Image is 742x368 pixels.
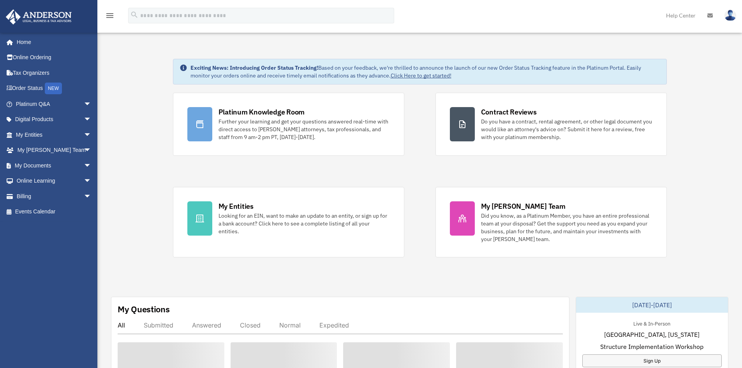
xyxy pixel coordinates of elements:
[435,187,667,257] a: My [PERSON_NAME] Team Did you know, as a Platinum Member, you have an entire professional team at...
[604,330,700,339] span: [GEOGRAPHIC_DATA], [US_STATE]
[105,11,115,20] i: menu
[5,143,103,158] a: My [PERSON_NAME] Teamarrow_drop_down
[576,297,728,313] div: [DATE]-[DATE]
[319,321,349,329] div: Expedited
[5,112,103,127] a: Digital Productsarrow_drop_down
[45,83,62,94] div: NEW
[84,158,99,174] span: arrow_drop_down
[118,303,170,315] div: My Questions
[190,64,318,71] strong: Exciting News: Introducing Order Status Tracking!
[5,50,103,65] a: Online Ordering
[582,354,722,367] a: Sign Up
[144,321,173,329] div: Submitted
[5,158,103,173] a: My Documentsarrow_drop_down
[105,14,115,20] a: menu
[600,342,703,351] span: Structure Implementation Workshop
[173,93,404,156] a: Platinum Knowledge Room Further your learning and get your questions answered real-time with dire...
[84,96,99,112] span: arrow_drop_down
[190,64,660,79] div: Based on your feedback, we're thrilled to announce the launch of our new Order Status Tracking fe...
[435,93,667,156] a: Contract Reviews Do you have a contract, rental agreement, or other legal document you would like...
[192,321,221,329] div: Answered
[118,321,125,329] div: All
[219,107,305,117] div: Platinum Knowledge Room
[391,72,451,79] a: Click Here to get started!
[627,319,677,327] div: Live & In-Person
[4,9,74,25] img: Anderson Advisors Platinum Portal
[5,188,103,204] a: Billingarrow_drop_down
[5,173,103,189] a: Online Learningarrow_drop_down
[84,112,99,128] span: arrow_drop_down
[130,11,139,19] i: search
[240,321,261,329] div: Closed
[5,204,103,220] a: Events Calendar
[481,201,566,211] div: My [PERSON_NAME] Team
[219,201,254,211] div: My Entities
[84,143,99,158] span: arrow_drop_down
[481,107,537,117] div: Contract Reviews
[5,34,99,50] a: Home
[219,212,390,235] div: Looking for an EIN, want to make an update to an entity, or sign up for a bank account? Click her...
[5,127,103,143] a: My Entitiesarrow_drop_down
[481,212,652,243] div: Did you know, as a Platinum Member, you have an entire professional team at your disposal? Get th...
[84,173,99,189] span: arrow_drop_down
[84,127,99,143] span: arrow_drop_down
[219,118,390,141] div: Further your learning and get your questions answered real-time with direct access to [PERSON_NAM...
[279,321,301,329] div: Normal
[481,118,652,141] div: Do you have a contract, rental agreement, or other legal document you would like an attorney's ad...
[724,10,736,21] img: User Pic
[5,81,103,97] a: Order StatusNEW
[173,187,404,257] a: My Entities Looking for an EIN, want to make an update to an entity, or sign up for a bank accoun...
[5,65,103,81] a: Tax Organizers
[5,96,103,112] a: Platinum Q&Aarrow_drop_down
[84,188,99,204] span: arrow_drop_down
